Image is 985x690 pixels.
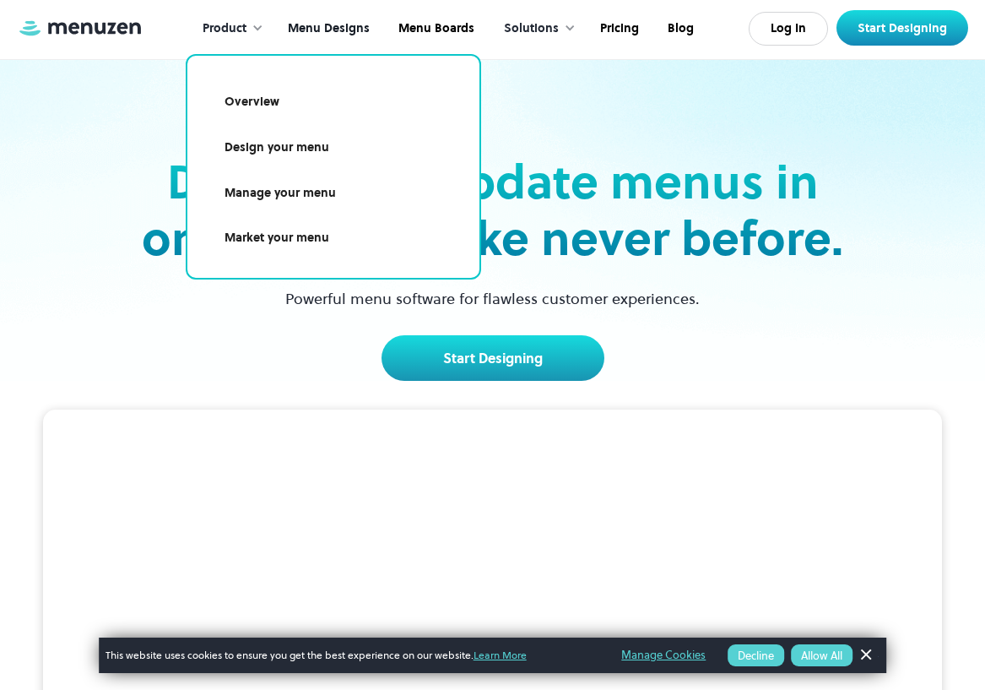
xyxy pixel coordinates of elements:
[791,644,852,666] button: Allow All
[264,287,721,310] p: Powerful menu software for flawless customer experiences.
[186,54,481,280] nav: Product
[584,3,652,55] a: Pricing
[208,219,459,258] a: Market your menu
[208,83,459,122] a: Overview
[487,3,584,55] div: Solutions
[382,3,487,55] a: Menu Boards
[836,10,968,46] a: Start Designing
[208,128,459,167] a: Design your menu
[382,335,604,381] a: Start Designing
[728,644,784,666] button: Decline
[652,3,706,55] a: Blog
[208,174,459,213] a: Manage your menu
[203,19,246,38] div: Product
[186,3,272,55] div: Product
[272,3,382,55] a: Menu Designs
[621,646,706,665] a: Manage Cookies
[106,648,598,663] span: This website uses cookies to ensure you get the best experience on our website.
[474,648,527,662] a: Learn More
[137,154,849,267] h2: Design and update menus in one platform like never before.
[852,643,878,668] a: Dismiss Banner
[504,19,559,38] div: Solutions
[749,12,828,46] a: Log In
